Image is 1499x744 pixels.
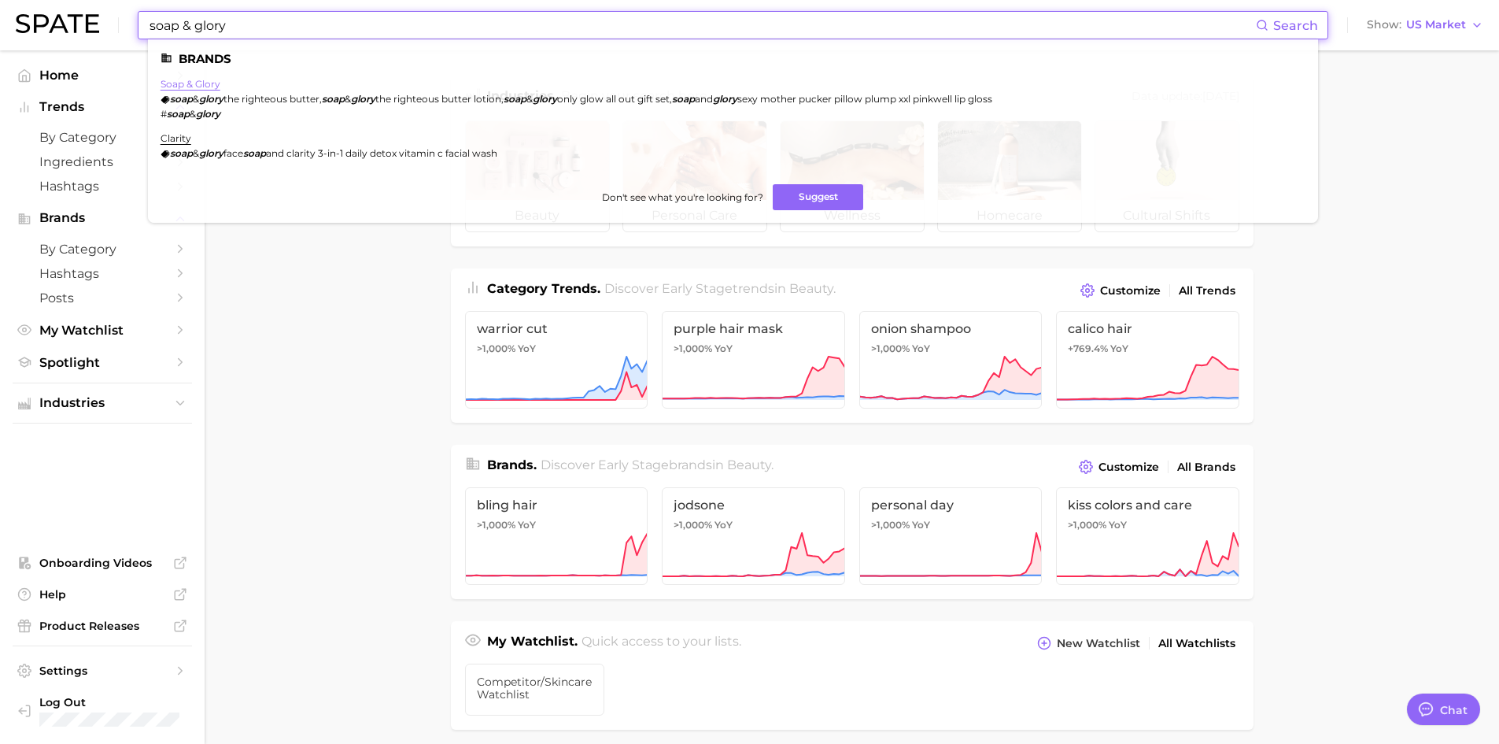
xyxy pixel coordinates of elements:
[161,78,220,90] a: soap & glory
[1056,311,1239,409] a: calico hair+769.4% YoY
[477,498,637,513] span: bling hair
[604,281,836,296] span: Discover Early Stage trends in .
[672,93,695,105] em: soap
[695,93,713,105] span: and
[39,556,165,570] span: Onboarding Videos
[477,519,515,531] span: >1,000%
[1100,284,1161,298] span: Customize
[582,632,741,654] h2: Quick access to your lists.
[1075,456,1162,478] button: Customize
[39,154,165,169] span: Ingredients
[1363,15,1487,35] button: ShowUS Market
[13,350,192,375] a: Spotlight
[193,147,199,159] span: &
[39,179,165,194] span: Hashtags
[13,690,192,731] a: Log out. Currently logged in with e-mail maleeha.hamidi@no7company.com.
[39,695,239,709] span: Log Out
[714,342,733,355] span: YoY
[1068,519,1106,531] span: >1,000%
[39,100,165,114] span: Trends
[713,93,737,105] em: glory
[1177,461,1235,474] span: All Brands
[477,676,593,701] span: Competitor/Skincare Watchlist
[13,63,192,87] a: Home
[13,174,192,198] a: Hashtags
[789,281,833,296] span: beauty
[223,147,243,159] span: face
[351,93,375,105] em: glory
[465,664,605,716] a: Competitor/Skincare Watchlist
[662,311,845,409] a: purple hair mask>1,000% YoY
[477,321,637,336] span: warrior cut
[773,184,863,210] button: Suggest
[13,614,192,638] a: Product Releases
[39,396,165,410] span: Industries
[1068,321,1228,336] span: calico hair
[1158,637,1235,650] span: All Watchlists
[39,619,165,633] span: Product Releases
[13,95,192,119] button: Trends
[859,311,1043,409] a: onion shampoo>1,000% YoY
[167,108,190,120] em: soap
[1367,20,1401,29] span: Show
[871,519,910,531] span: >1,000%
[161,108,167,120] span: #
[39,242,165,257] span: by Category
[13,261,192,286] a: Hashtags
[39,211,165,225] span: Brands
[674,321,833,336] span: purple hair mask
[487,457,537,472] span: Brands .
[193,93,199,105] span: &
[662,487,845,585] a: jodsone>1,000% YoY
[871,498,1031,513] span: personal day
[13,286,192,310] a: Posts
[39,664,165,678] span: Settings
[504,93,526,105] em: soap
[1057,637,1140,650] span: New Watchlist
[13,551,192,575] a: Onboarding Videos
[39,266,165,281] span: Hashtags
[1109,519,1127,531] span: YoY
[518,342,536,355] span: YoY
[1273,18,1318,33] span: Search
[871,321,1031,336] span: onion shampoo
[541,457,773,472] span: Discover Early Stage brands in .
[148,12,1256,39] input: Search here for a brand, industry, or ingredient
[912,519,930,531] span: YoY
[375,93,501,105] span: the righteous butter lotion
[243,147,266,159] em: soap
[190,108,196,120] span: &
[39,587,165,601] span: Help
[674,498,833,513] span: jodsone
[714,519,733,531] span: YoY
[39,130,165,145] span: by Category
[737,93,992,105] span: sexy mother pucker pillow plump xxl pinkwell lip gloss
[39,355,165,370] span: Spotlight
[13,583,192,606] a: Help
[161,93,992,105] div: , , ,
[518,519,536,531] span: YoY
[465,311,648,409] a: warrior cut>1,000% YoY
[557,93,670,105] span: only glow all out gift set
[161,52,1305,65] li: Brands
[1076,279,1164,302] button: Customize
[1154,633,1239,654] a: All Watchlists
[533,93,557,105] em: glory
[487,632,578,654] h1: My Watchlist.
[477,342,515,354] span: >1,000%
[1175,280,1239,302] a: All Trends
[266,147,497,159] span: and clarity 3-in-1 daily detox vitamin c facial wash
[322,93,345,105] em: soap
[196,108,220,120] em: glory
[1068,342,1108,354] span: +769.4%
[39,68,165,83] span: Home
[871,342,910,354] span: >1,000%
[912,342,930,355] span: YoY
[1098,461,1159,474] span: Customize
[1406,20,1466,29] span: US Market
[1173,457,1239,478] a: All Brands
[13,237,192,261] a: by Category
[199,93,223,105] em: glory
[170,93,193,105] em: soap
[16,14,99,33] img: SPATE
